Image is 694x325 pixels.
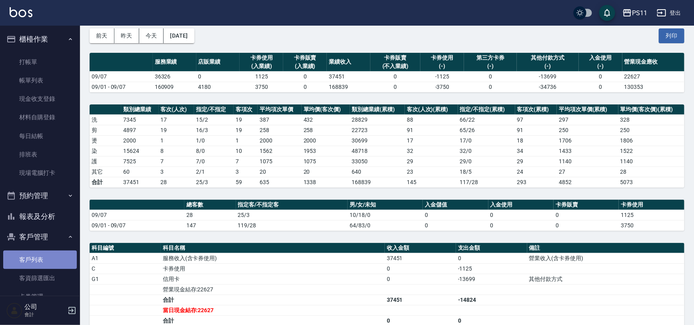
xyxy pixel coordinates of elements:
[622,53,684,72] th: 營業現金應收
[302,104,350,115] th: 單均價(客次價)
[488,220,554,231] td: 0
[350,114,405,125] td: 28829
[90,53,684,92] table: a dense table
[327,53,370,72] th: 業績收入
[161,253,385,263] td: 服務收入(含卡券使用)
[161,263,385,274] td: 卡券使用
[159,125,194,135] td: 19
[466,62,515,70] div: (-)
[557,146,618,156] td: 1433
[456,263,527,274] td: -1125
[90,243,161,253] th: 科目編號
[372,54,418,62] div: 卡券販賣
[159,104,194,115] th: 客次(人次)
[515,177,557,187] td: 293
[234,125,258,135] td: 19
[618,125,684,135] td: 250
[90,156,121,167] td: 護
[194,146,234,156] td: 8 / 0
[554,200,619,210] th: 卡券販賣
[3,287,77,306] a: 卡券管理
[3,90,77,108] a: 現金收支登錄
[240,71,283,82] td: 1125
[240,82,283,92] td: 3750
[327,82,370,92] td: 168839
[184,210,236,220] td: 28
[302,135,350,146] td: 2000
[515,125,557,135] td: 91
[184,220,236,231] td: 147
[350,156,405,167] td: 33050
[557,104,618,115] th: 平均項次單價(累積)
[121,104,158,115] th: 類別總業績
[515,104,557,115] th: 客項次(累積)
[302,125,350,135] td: 258
[581,62,620,70] div: (-)
[632,8,647,18] div: PS11
[90,167,121,177] td: 其它
[90,28,114,43] button: 前天
[557,167,618,177] td: 27
[90,200,684,231] table: a dense table
[517,71,579,82] td: -13699
[420,82,464,92] td: -3750
[161,305,385,315] td: 當日現金結存:22627
[3,206,77,227] button: 報表及分析
[90,210,184,220] td: 09/07
[458,177,515,187] td: 117/28
[423,220,488,231] td: 0
[618,114,684,125] td: 328
[285,54,325,62] div: 卡券販賣
[350,104,405,115] th: 類別總業績(累積)
[283,82,327,92] td: 0
[458,125,515,135] td: 65 / 26
[557,125,618,135] td: 250
[385,263,456,274] td: 0
[121,114,158,125] td: 7345
[283,71,327,82] td: 0
[517,82,579,92] td: -34736
[114,28,139,43] button: 昨天
[234,156,258,167] td: 7
[515,146,557,156] td: 34
[618,156,684,167] td: 1140
[159,177,194,187] td: 28
[121,146,158,156] td: 15624
[234,177,258,187] td: 59
[196,71,240,82] td: 0
[196,82,240,92] td: 4180
[184,200,236,210] th: 總客數
[405,125,458,135] td: 91
[90,82,153,92] td: 09/01 - 09/07
[194,135,234,146] td: 1 / 0
[599,5,615,21] button: save
[302,156,350,167] td: 1075
[242,62,281,70] div: (入業績)
[90,146,121,156] td: 染
[153,71,196,82] td: 36326
[90,114,121,125] td: 洗
[464,82,517,92] td: 0
[350,177,405,187] td: 168839
[557,177,618,187] td: 4852
[458,167,515,177] td: 18 / 5
[3,108,77,126] a: 材料自購登錄
[3,185,77,206] button: 預約管理
[348,220,423,231] td: 64/83/0
[153,53,196,72] th: 服務業績
[3,269,77,287] a: 客資篩選匯出
[3,164,77,182] a: 現場電腦打卡
[458,146,515,156] td: 32 / 0
[515,135,557,146] td: 18
[258,177,301,187] td: 635
[405,156,458,167] td: 29
[194,114,234,125] td: 15 / 2
[121,167,158,177] td: 60
[139,28,164,43] button: 今天
[236,200,348,210] th: 指定客/不指定客
[370,71,420,82] td: 0
[234,167,258,177] td: 3
[234,135,258,146] td: 1
[405,167,458,177] td: 23
[554,210,619,220] td: 0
